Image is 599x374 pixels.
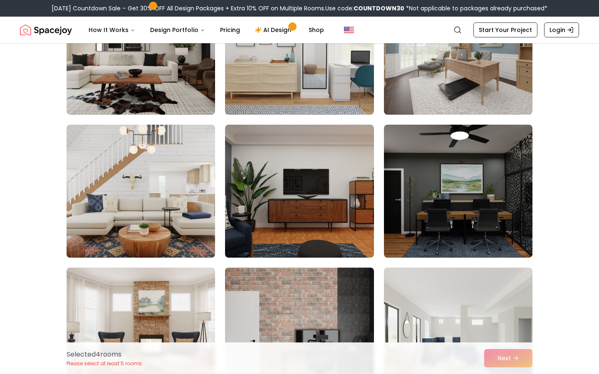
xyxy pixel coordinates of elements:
[20,17,579,43] nav: Global
[473,22,537,37] a: Start Your Project
[144,22,212,38] button: Design Portfolio
[344,25,354,35] img: United States
[52,4,547,12] div: [DATE] Countdown Sale – Get 30% OFF All Design Packages + Extra 10% OFF on Multiple Rooms.
[82,22,142,38] button: How It Works
[67,360,142,367] p: Please select at least 5 rooms
[82,22,331,38] nav: Main
[20,22,72,38] a: Spacejoy
[354,4,404,12] b: COUNTDOWN30
[384,125,532,258] img: Room room-87
[325,4,404,12] span: Use code:
[225,125,374,258] img: Room room-86
[302,22,331,38] a: Shop
[67,349,142,359] p: Selected 4 room s
[213,22,247,38] a: Pricing
[20,22,72,38] img: Spacejoy Logo
[544,22,579,37] a: Login
[63,121,219,261] img: Room room-85
[248,22,300,38] a: AI Design
[404,4,547,12] span: *Not applicable to packages already purchased*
